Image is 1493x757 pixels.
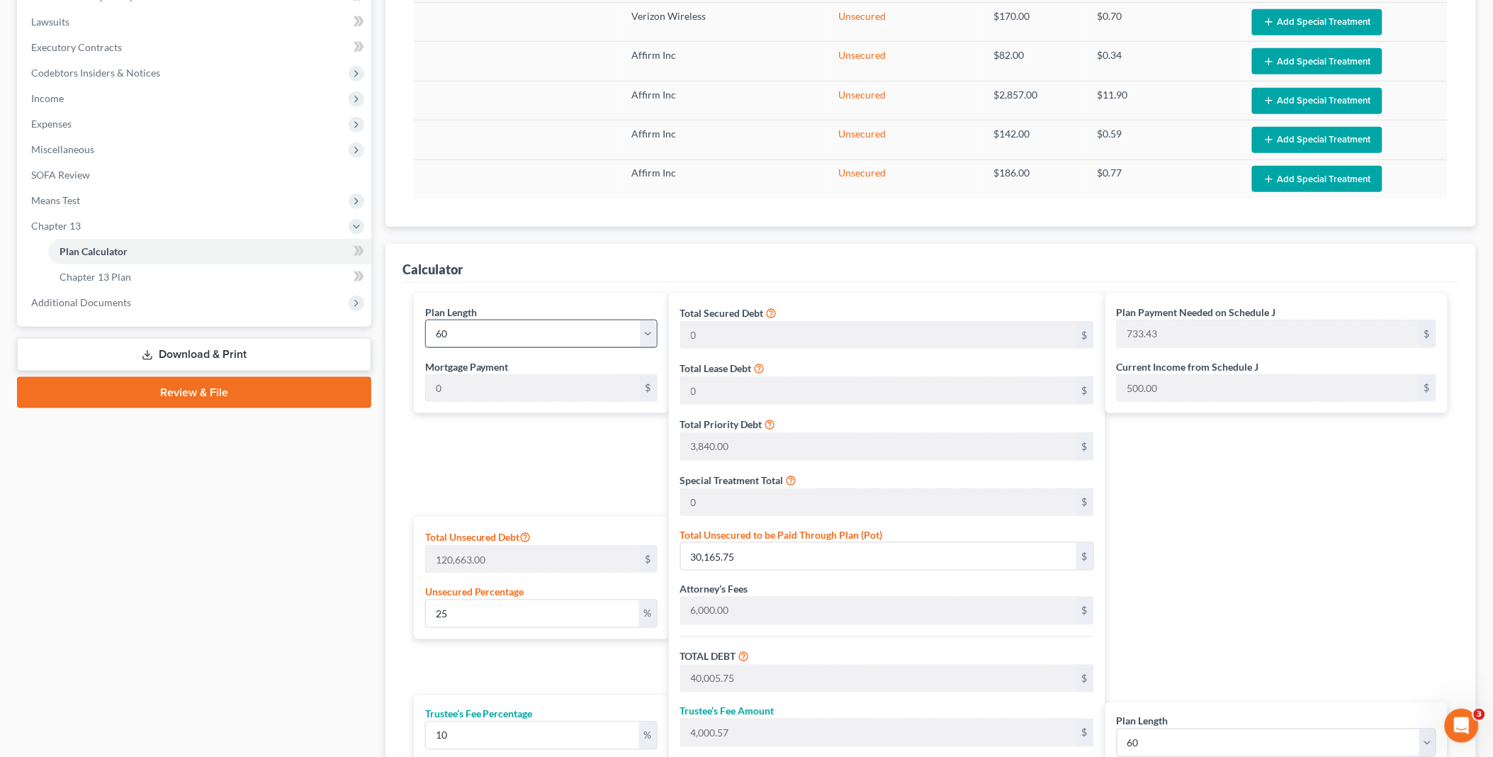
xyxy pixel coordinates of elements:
[31,67,160,79] span: Codebtors Insiders & Notices
[639,722,657,749] div: %
[1086,159,1241,198] td: $0.77
[48,264,371,290] a: Chapter 13 Plan
[681,666,1076,692] input: 0.00
[681,719,1076,746] input: 0.00
[31,143,94,155] span: Miscellaneous
[1076,433,1093,460] div: $
[1076,666,1093,692] div: $
[982,159,1086,198] td: $186.00
[402,261,463,278] div: Calculator
[827,159,982,198] td: Unsecured
[425,528,531,545] label: Total Unsecured Debt
[20,162,371,188] a: SOFA Review
[31,41,122,53] span: Executory Contracts
[827,3,982,42] td: Unsecured
[680,417,762,432] label: Total Priority Debt
[31,118,72,130] span: Expenses
[31,296,131,308] span: Additional Documents
[48,239,371,264] a: Plan Calculator
[982,42,1086,81] td: $82.00
[1252,127,1382,153] button: Add Special Treatment
[1076,543,1093,570] div: $
[1076,377,1093,404] div: $
[621,120,828,159] td: Affirm Inc
[1117,320,1419,347] input: 0.00
[621,81,828,120] td: Affirm Inc
[1117,305,1276,320] label: Plan Payment Needed on Schedule J
[621,3,828,42] td: Verizon Wireless
[621,159,828,198] td: Affirm Inc
[426,546,640,573] input: 0.00
[681,598,1076,624] input: 0.00
[1076,719,1093,746] div: $
[681,433,1076,460] input: 0.00
[1076,598,1093,624] div: $
[425,585,524,600] label: Unsecured Percentage
[425,359,509,374] label: Mortgage Payment
[827,120,982,159] td: Unsecured
[681,543,1076,570] input: 0.00
[680,704,774,719] label: Trustee’s Fee Amount
[982,3,1086,42] td: $170.00
[31,194,80,206] span: Means Test
[31,220,81,232] span: Chapter 13
[425,707,533,722] label: Trustee’s Fee Percentage
[1252,88,1382,114] button: Add Special Treatment
[1419,320,1436,347] div: $
[60,245,128,257] span: Plan Calculator
[681,377,1076,404] input: 0.00
[982,120,1086,159] td: $142.00
[20,35,371,60] a: Executory Contracts
[681,322,1076,349] input: 0.00
[1252,166,1382,192] button: Add Special Treatment
[1252,9,1382,35] button: Add Special Treatment
[60,271,131,283] span: Chapter 13 Plan
[827,42,982,81] td: Unsecured
[1086,120,1241,159] td: $0.59
[426,375,640,402] input: 0.00
[1117,375,1419,402] input: 0.00
[827,81,982,120] td: Unsecured
[31,169,90,181] span: SOFA Review
[426,600,639,627] input: 0.00
[1076,489,1093,516] div: $
[1117,359,1259,374] label: Current Income from Schedule J
[1474,709,1485,720] span: 3
[680,305,764,320] label: Total Secured Debt
[1076,322,1093,349] div: $
[1086,81,1241,120] td: $11.90
[31,92,64,104] span: Income
[1252,48,1382,74] button: Add Special Treatment
[621,42,828,81] td: Affirm Inc
[680,649,736,664] label: TOTAL DEBT
[1445,709,1479,743] iframe: Intercom live chat
[982,81,1086,120] td: $2,857.00
[17,377,371,408] a: Review & File
[680,361,752,376] label: Total Lease Debt
[680,582,748,597] label: Attorney’s Fees
[425,305,477,320] label: Plan Length
[640,375,657,402] div: $
[680,473,784,488] label: Special Treatment Total
[1117,714,1168,729] label: Plan Length
[640,546,657,573] div: $
[426,722,639,749] input: 0.00
[1086,3,1241,42] td: $0.70
[680,527,883,542] label: Total Unsecured to be Paid Through Plan (Pot)
[20,9,371,35] a: Lawsuits
[1086,42,1241,81] td: $0.34
[639,600,657,627] div: %
[1419,375,1436,402] div: $
[681,489,1076,516] input: 0.00
[17,338,371,371] a: Download & Print
[31,16,69,28] span: Lawsuits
